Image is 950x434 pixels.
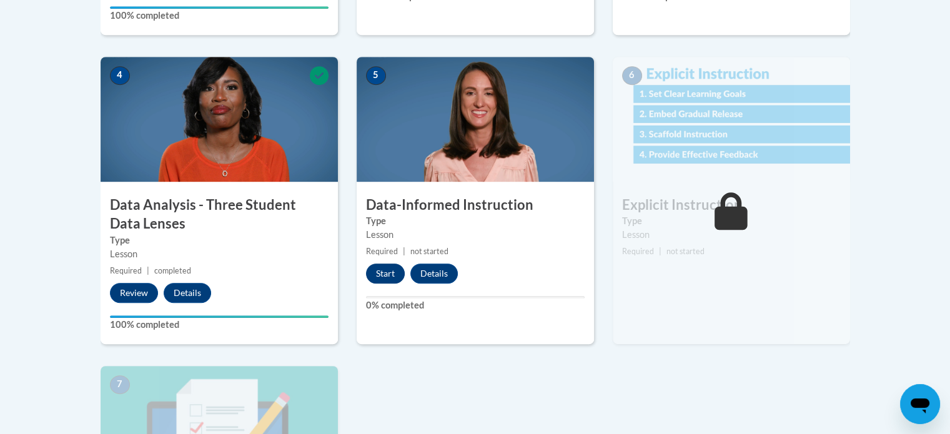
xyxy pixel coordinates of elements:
label: Type [366,214,585,228]
span: | [147,266,149,275]
span: not started [410,247,448,256]
div: Lesson [110,247,329,261]
span: 6 [622,66,642,85]
h3: Data-Informed Instruction [357,195,594,215]
span: 5 [366,66,386,85]
label: 0% completed [366,298,585,312]
h3: Explicit Instruction [613,195,850,215]
h3: Data Analysis - Three Student Data Lenses [101,195,338,234]
button: Review [110,283,158,303]
span: Required [622,247,654,256]
img: Course Image [613,57,850,182]
button: Details [410,264,458,284]
div: Lesson [622,228,841,242]
button: Start [366,264,405,284]
iframe: Button to launch messaging window [900,384,940,424]
div: Lesson [366,228,585,242]
img: Course Image [101,57,338,182]
span: 4 [110,66,130,85]
div: Your progress [110,6,329,9]
span: Required [366,247,398,256]
span: Required [110,266,142,275]
label: 100% completed [110,318,329,332]
span: | [403,247,405,256]
span: | [659,247,661,256]
label: Type [110,234,329,247]
label: 100% completed [110,9,329,22]
img: Course Image [357,57,594,182]
span: 7 [110,375,130,394]
div: Your progress [110,315,329,318]
span: not started [666,247,705,256]
span: completed [154,266,191,275]
button: Details [164,283,211,303]
label: Type [622,214,841,228]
